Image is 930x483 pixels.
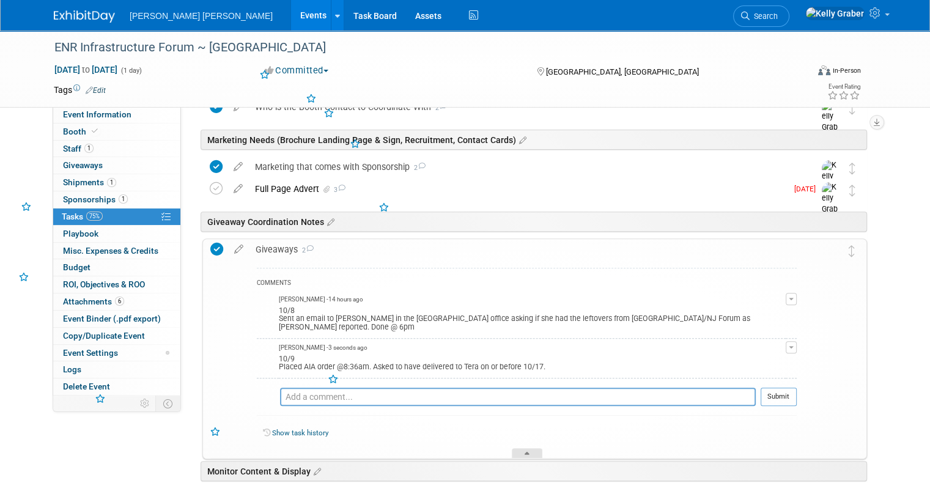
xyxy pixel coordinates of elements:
a: Misc. Expenses & Credits [53,243,180,259]
a: Edit sections [516,133,526,146]
i: Booth reservation complete [92,128,98,135]
div: Marketing that comes with Sponsorship [249,157,797,177]
div: Giveaways [249,239,797,260]
span: Event Settings [63,348,118,358]
a: Delete Event [53,378,180,395]
a: Shipments1 [53,174,180,191]
a: edit [227,161,249,172]
span: to [80,65,92,75]
img: Kelly Graber [822,160,840,204]
i: Move task [849,163,855,174]
img: Kelly Graber [257,388,274,405]
a: Sponsorships1 [53,191,180,208]
img: Kelly Graber [822,182,840,226]
span: Copy/Duplicate Event [63,331,145,341]
span: 1 [119,194,128,204]
span: 1 [107,178,116,187]
span: Shipments [63,177,116,187]
img: Kelly Graber [805,7,865,20]
a: Edit [86,86,106,95]
button: Committed [260,64,333,77]
a: Booth [53,124,180,140]
span: Staff [63,144,94,153]
span: ROI, Objectives & ROO [63,279,145,289]
div: Monitor Content & Display [201,461,867,481]
a: Search [733,6,789,27]
span: Event Information [63,109,131,119]
a: Logs [53,361,180,378]
div: Full Page Advert [249,179,787,199]
span: 1 [84,144,94,153]
img: Kelly Graber [821,243,837,259]
span: Event Binder (.pdf export) [63,314,161,323]
span: Attachments [63,297,124,306]
span: 2 [431,104,447,112]
div: Giveaway Coordination Notes [201,212,867,232]
div: 10/9 Placed AIA order @8:36am. Asked to have delivered to Tera on or before 10/17. [279,352,786,372]
span: Giveaways [63,160,103,170]
span: Delete Event [63,382,110,391]
span: Modified Layout [166,351,169,355]
a: Playbook [53,226,180,242]
a: Event Settings [53,345,180,361]
img: Format-Inperson.png [818,65,830,75]
a: Giveaways [53,157,180,174]
i: Move task [849,103,855,114]
a: Edit sections [311,465,321,477]
i: Move task [849,245,855,257]
span: 6 [115,297,124,306]
td: Toggle Event Tabs [156,396,181,411]
a: Attachments6 [53,293,180,310]
a: Event Information [53,106,180,123]
div: COMMENTS [257,278,797,290]
img: Kelly Graber [257,295,273,311]
span: Tasks [62,212,103,221]
span: [PERSON_NAME] [PERSON_NAME] [130,11,273,21]
span: 2 [298,246,314,254]
button: Submit [761,388,797,406]
span: Playbook [63,229,98,238]
span: (1 day) [120,67,142,75]
span: Sponsorships [63,194,128,204]
div: Marketing Needs (Brochure Landing Page & Sign, Recruitment, Contact Cards) [201,130,867,150]
span: [PERSON_NAME] - 14 hours ago [279,295,363,304]
span: Search [750,12,778,21]
span: [PERSON_NAME] - 3 seconds ago [279,344,367,352]
span: [DATE] [DATE] [54,64,118,75]
a: edit [228,244,249,255]
span: Misc. Expenses & Credits [63,246,158,256]
img: ExhibitDay [54,10,115,23]
span: 2 [410,164,426,172]
a: Edit sections [324,215,334,227]
span: 75% [86,212,103,221]
span: [DATE] [794,185,822,193]
a: ROI, Objectives & ROO [53,276,180,293]
a: Copy/Duplicate Event [53,328,180,344]
span: Booth [63,127,100,136]
a: edit [227,183,249,194]
span: [GEOGRAPHIC_DATA], [GEOGRAPHIC_DATA] [546,67,699,76]
a: Show task history [272,429,328,437]
span: Budget [63,262,90,272]
span: Logs [63,364,81,374]
a: Staff1 [53,141,180,157]
div: Event Rating [827,84,860,90]
span: 3 [332,186,345,194]
div: In-Person [832,66,861,75]
a: Tasks75% [53,208,180,225]
td: Tags [54,84,106,96]
a: Event Binder (.pdf export) [53,311,180,327]
div: 10/8 Sent an email to [PERSON_NAME] in the [GEOGRAPHIC_DATA] office asking if she had the leftove... [279,304,786,332]
a: Budget [53,259,180,276]
div: ENR Infrastructure Forum ~ [GEOGRAPHIC_DATA] [50,37,792,59]
img: Kelly Graber [257,344,273,359]
div: Event Format [742,64,861,82]
i: Move task [849,185,855,196]
td: Personalize Event Tab Strip [135,396,156,411]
